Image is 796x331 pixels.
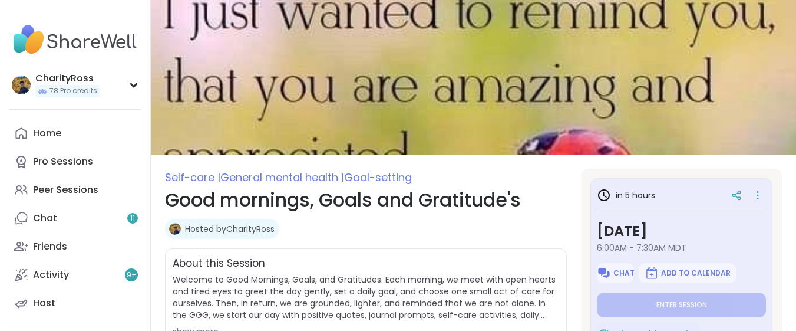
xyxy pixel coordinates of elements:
[33,268,69,281] div: Activity
[130,214,135,224] span: 11
[597,263,634,283] button: Chat
[35,72,100,85] div: CharityRoss
[33,212,57,225] div: Chat
[597,266,611,280] img: ShareWell Logomark
[12,76,31,94] img: CharityRoss
[173,274,559,321] span: Welcome to Good Mornings, Goals, and Gratitudes. Each morning, we meet with open hearts and tired...
[9,148,141,176] a: Pro Sessions
[33,155,93,168] div: Pro Sessions
[33,240,67,253] div: Friends
[639,263,736,283] button: Add to Calendar
[220,170,344,185] span: General mental health |
[9,204,141,232] a: Chat11
[9,232,141,261] a: Friends
[165,186,567,214] h1: Good mornings, Goals and Gratitude's
[656,300,707,310] span: Enter session
[9,261,141,289] a: Activity9+
[597,242,766,254] span: 6:00AM - 7:30AM MDT
[597,221,766,242] h3: [DATE]
[661,268,731,278] span: Add to Calendar
[9,119,141,148] a: Home
[344,170,412,185] span: Goal-setting
[645,266,659,280] img: ShareWell Logomark
[185,223,275,235] a: Hosted byCharityRoss
[49,86,97,96] span: 78 Pro credits
[33,127,61,140] div: Home
[597,293,766,317] button: Enter session
[597,188,655,202] h3: in 5 hours
[33,183,98,196] div: Peer Sessions
[9,289,141,317] a: Host
[9,19,141,60] img: ShareWell Nav Logo
[33,297,55,310] div: Host
[9,176,141,204] a: Peer Sessions
[613,268,635,278] span: Chat
[169,223,181,235] img: CharityRoss
[127,270,137,280] span: 9 +
[173,256,265,271] h2: About this Session
[165,170,220,185] span: Self-care |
